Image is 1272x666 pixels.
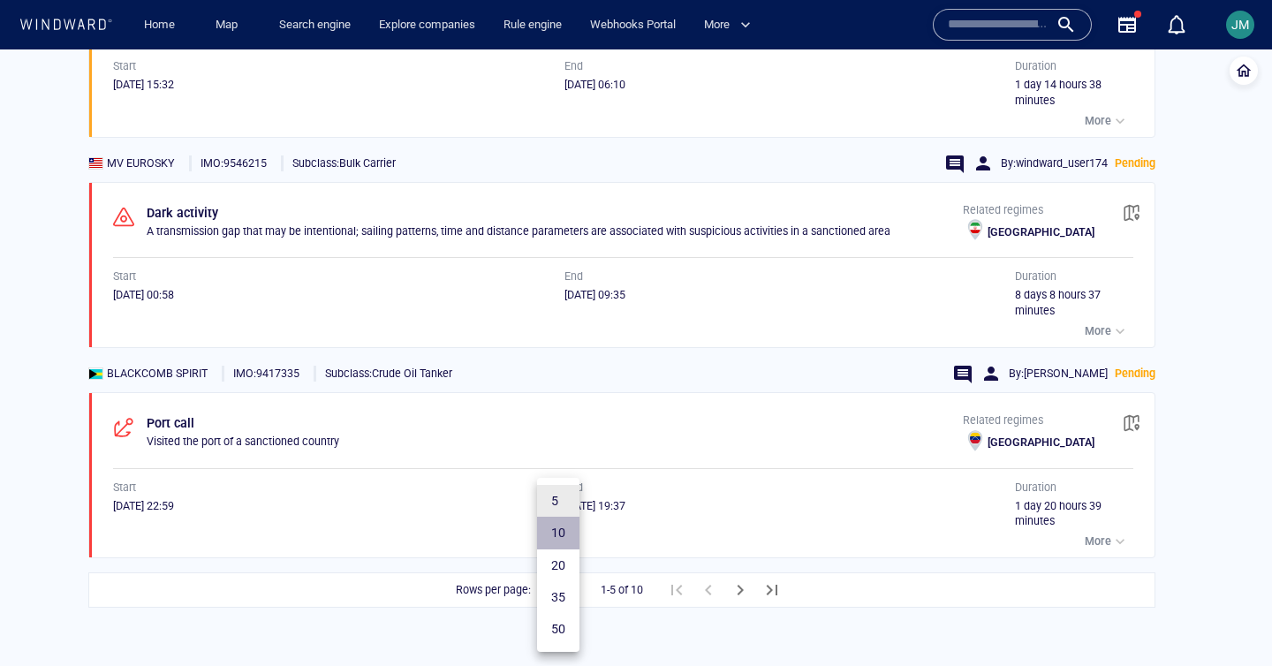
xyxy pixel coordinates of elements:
li: 10 [537,467,579,499]
a: Webhooks Portal [583,10,683,41]
button: Home [131,10,187,41]
span: JM [1231,18,1249,32]
a: Explore companies [372,10,482,41]
button: Map [201,10,258,41]
a: Home [137,10,182,41]
iframe: Chat [1197,587,1259,653]
button: More [697,10,766,41]
span: More [704,15,751,35]
li: 50 [537,564,579,595]
a: Search engine [272,10,358,41]
button: JM [1223,7,1258,42]
li: 20 [537,500,579,532]
a: Rule engine [496,10,569,41]
a: Map [208,10,251,41]
li: 5 [537,435,579,467]
div: Notification center [1166,14,1187,35]
li: 35 [537,532,579,564]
